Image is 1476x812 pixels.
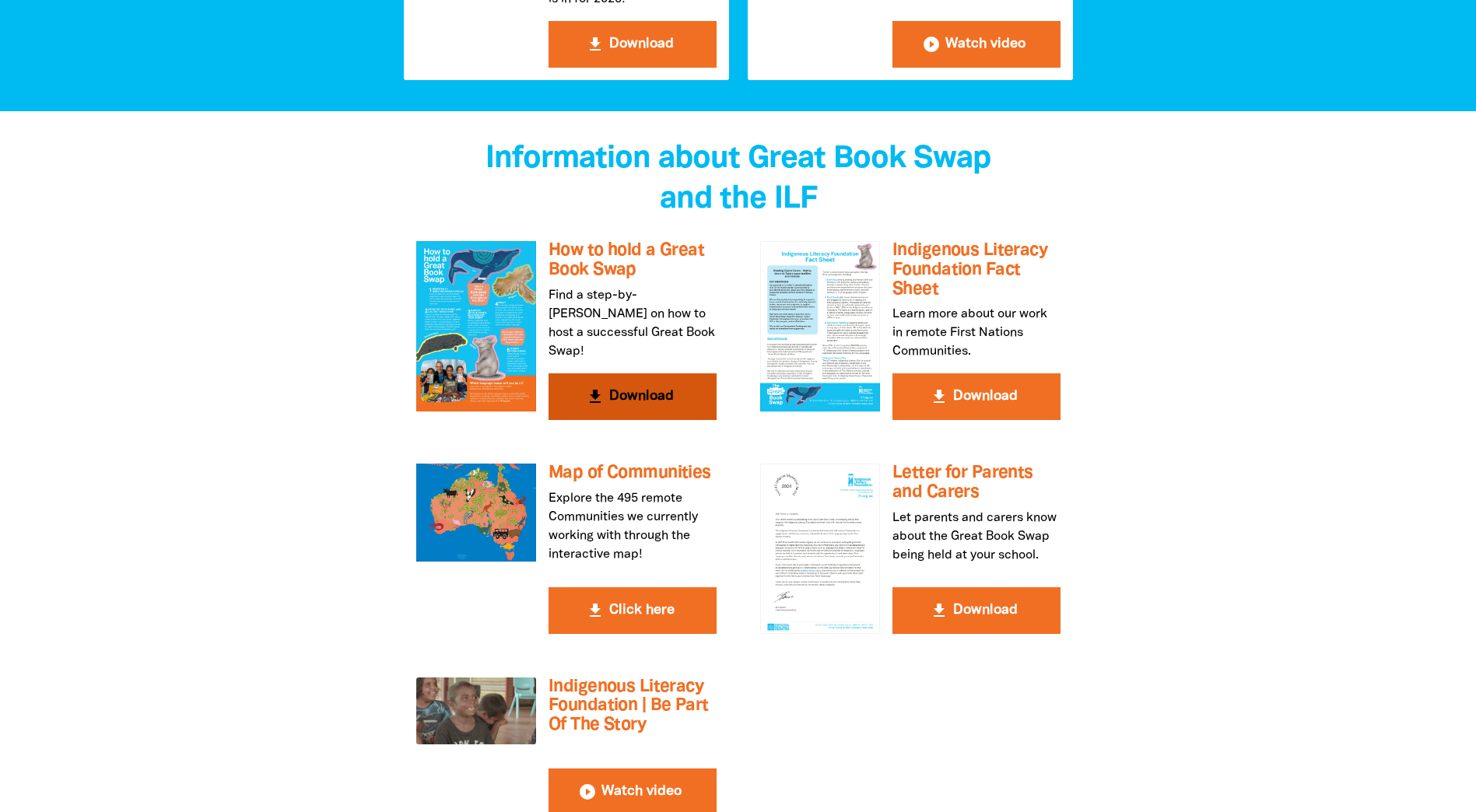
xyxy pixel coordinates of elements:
img: Map of Communities [416,464,536,562]
button: get_app Click here [549,587,717,634]
i: get_app [586,601,605,620]
h3: Map of Communities [549,464,717,483]
i: get_app [586,35,605,54]
span: Information about Great Book Swap [486,145,990,173]
button: get_app Download [892,587,1061,634]
h3: Indigenous Literacy Foundation Fact Sheet [892,241,1061,299]
img: Letter for Parents and Carers [760,464,880,633]
button: play_circle_filled Watch video [892,21,1061,68]
span: and the ILF [660,185,817,214]
i: get_app [930,387,948,406]
h3: How to hold a Great Book Swap [549,241,717,279]
i: get_app [930,601,948,620]
button: get_app Download [549,373,717,420]
button: get_app Download [549,21,717,68]
h3: Indigenous Literacy Foundation | Be Part Of The Story [549,677,717,735]
h3: Letter for Parents and Carers [892,464,1061,502]
i: get_app [586,387,605,406]
button: get_app Download [892,373,1061,420]
i: play_circle_filled [578,782,597,801]
i: play_circle_filled [922,35,941,54]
